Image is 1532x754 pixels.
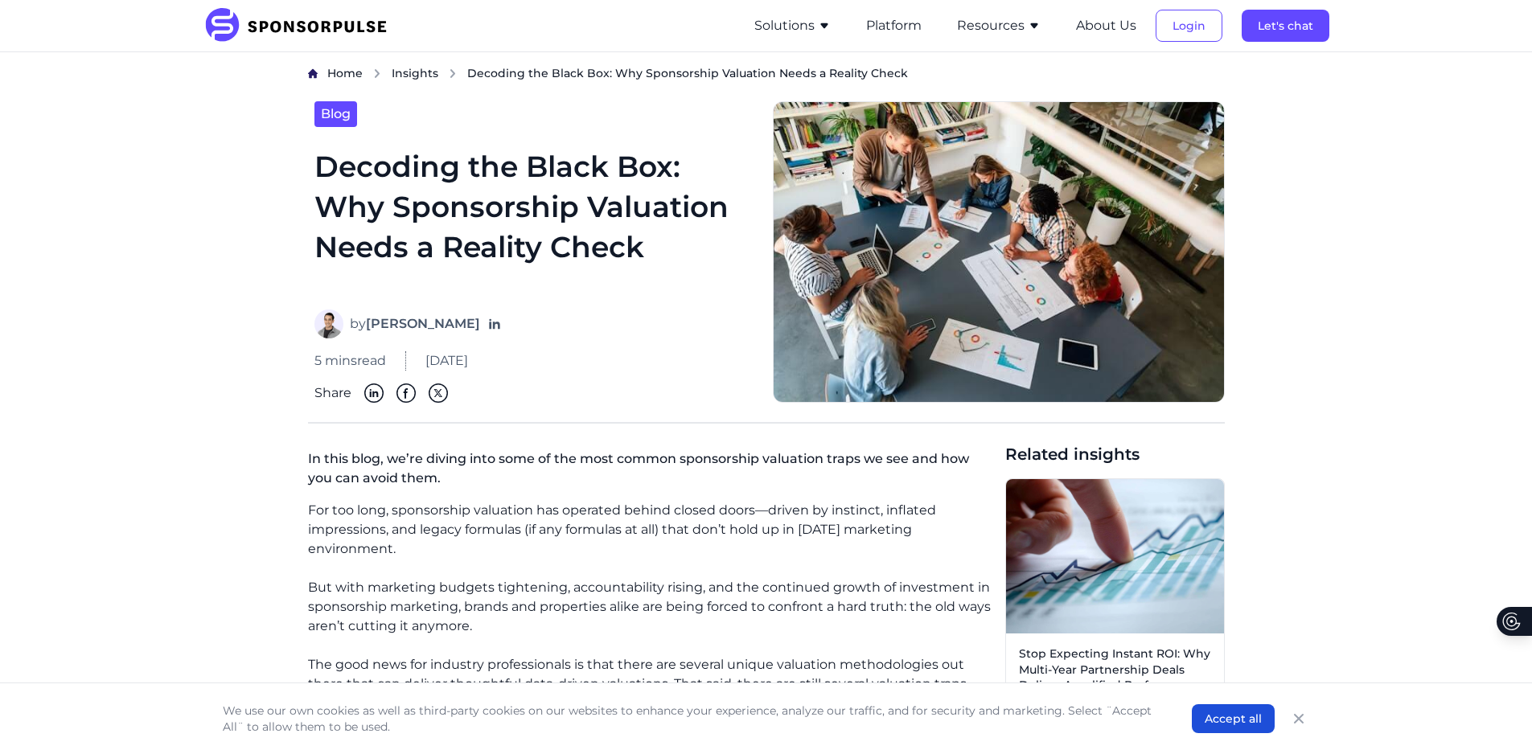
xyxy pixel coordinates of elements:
img: Sponsorship ROI image [1006,479,1224,633]
span: by [350,314,480,334]
button: Platform [866,16,922,35]
button: Solutions [754,16,831,35]
span: Decoding the Black Box: Why Sponsorship Valuation Needs a Reality Check [467,65,908,81]
button: Let's chat [1242,10,1329,42]
img: SponsorPulse [203,8,399,43]
p: But with marketing budgets tightening, accountability rising, and the continued growth of investm... [308,578,992,636]
span: Home [327,66,363,80]
a: Blog [314,101,357,127]
span: Related insights [1005,443,1225,465]
h1: Decoding the Black Box: Why Sponsorship Valuation Needs a Reality Check [314,146,754,291]
img: chevron right [448,68,458,79]
span: Insights [392,66,438,80]
a: Let's chat [1242,18,1329,33]
a: Home [327,65,363,82]
a: Follow on LinkedIn [487,316,503,332]
button: Login [1156,10,1222,42]
img: Linkedin [364,383,384,403]
img: Facebook [396,383,416,403]
span: 5 mins read [314,351,386,371]
span: Share [314,383,351,403]
img: Adam Mitchell [314,309,343,338]
img: Twitter [429,383,448,403]
p: The good news for industry professionals is that there are several unique valuation methodologies... [308,655,992,713]
strong: [PERSON_NAME] [366,316,480,331]
span: Stop Expecting Instant ROI: Why Multi-Year Partnership Deals Deliver Amplified Performance [1019,646,1211,694]
a: Login [1156,18,1222,33]
span: [DATE] [425,351,468,371]
p: For too long, sponsorship valuation has operated behind closed doors—driven by instinct, inflated... [308,501,992,559]
button: About Us [1076,16,1136,35]
p: In this blog, we’re diving into some of the most common sponsorship valuation traps we see and ho... [308,443,992,501]
button: Resources [957,16,1041,35]
img: Home [308,68,318,79]
a: About Us [1076,18,1136,33]
button: Accept all [1192,704,1275,733]
p: We use our own cookies as well as third-party cookies on our websites to enhance your experience,... [223,703,1160,735]
a: Insights [392,65,438,82]
a: Platform [866,18,922,33]
img: chevron right [372,68,382,79]
img: Getty images courtesy of Unsplash [773,101,1225,404]
a: Stop Expecting Instant ROI: Why Multi-Year Partnership Deals Deliver Amplified PerformanceRead more [1005,478,1225,729]
button: Close [1288,707,1310,730]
